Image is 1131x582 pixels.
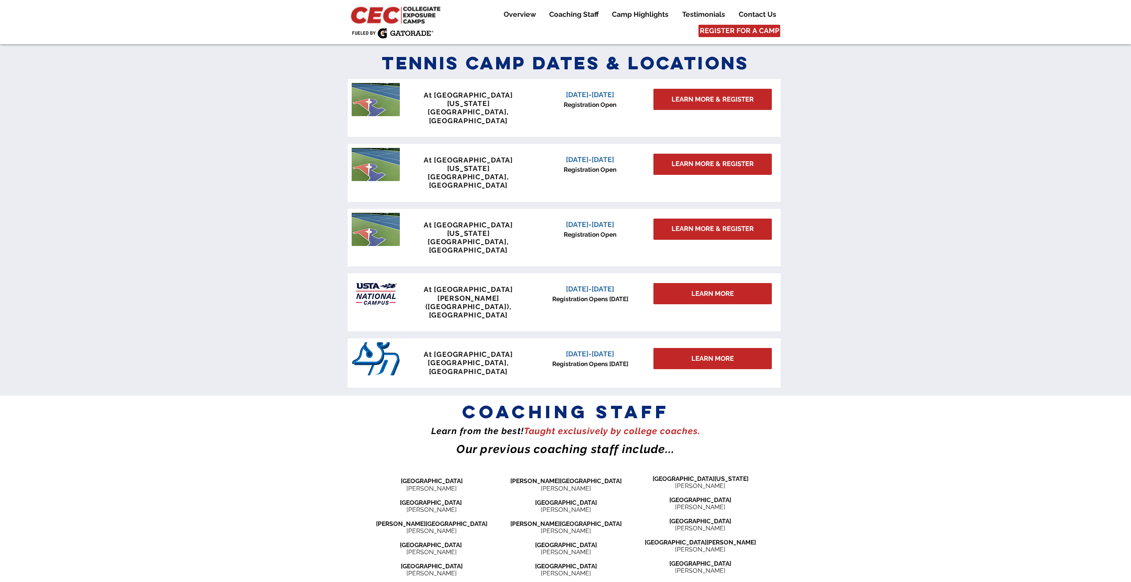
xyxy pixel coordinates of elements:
[675,546,725,553] span: [PERSON_NAME]
[401,477,463,484] span: [GEOGRAPHIC_DATA]
[653,348,772,369] div: LEARN MORE
[456,442,675,456] span: Our previous coaching staff include...
[732,9,782,20] a: Contact Us
[535,499,597,506] span: [GEOGRAPHIC_DATA]
[675,525,725,532] span: [PERSON_NAME]
[672,224,754,234] span: LEARN MORE & REGISTER
[541,548,591,556] span: [PERSON_NAME]
[566,220,614,229] span: [DATE]-[DATE]
[566,285,614,293] span: [DATE]-[DATE]
[545,9,603,20] p: Coaching Staff
[566,155,614,164] span: [DATE]-[DATE]
[564,101,616,108] span: Registration Open
[499,9,540,20] p: Overview
[543,9,605,20] a: Coaching Staff
[678,9,729,20] p: Testimonials
[552,360,628,367] span: Registration Opens [DATE]
[669,518,731,525] span: [GEOGRAPHIC_DATA]
[698,25,780,37] a: REGISTER FOR A CAMP
[653,154,772,175] a: LEARN MORE & REGISTER
[424,91,513,108] span: At [GEOGRAPHIC_DATA][US_STATE]
[653,283,772,304] div: LEARN MORE
[424,221,513,238] span: At [GEOGRAPHIC_DATA][US_STATE]
[734,9,781,20] p: Contact Us
[406,527,457,534] span: [PERSON_NAME]
[566,91,614,99] span: [DATE]-[DATE]
[428,359,509,375] span: [GEOGRAPHIC_DATA], [GEOGRAPHIC_DATA]
[535,563,597,570] span: [GEOGRAPHIC_DATA]
[510,477,622,484] span: [PERSON_NAME][GEOGRAPHIC_DATA]
[428,108,509,125] span: [GEOGRAPHIC_DATA], [GEOGRAPHIC_DATA]
[401,563,463,570] span: [GEOGRAPHIC_DATA]
[675,482,725,489] span: [PERSON_NAME]
[510,520,622,527] span: [PERSON_NAME][GEOGRAPHIC_DATA]
[349,4,444,25] img: CEC Logo Primary_edited.jpg
[497,9,542,20] a: Overview
[425,294,512,319] span: [PERSON_NAME] ([GEOGRAPHIC_DATA]), [GEOGRAPHIC_DATA]
[669,560,731,567] span: [GEOGRAPHIC_DATA]
[564,166,616,173] span: Registration Open
[552,295,628,302] span: Registration Opens [DATE]
[653,219,772,240] a: LEARN MORE & REGISTER
[462,401,669,423] span: coaching staff
[653,475,748,482] span: [GEOGRAPHIC_DATA][US_STATE]
[490,9,782,20] nav: Site
[524,426,700,436] span: Taught exclusively by college coaches​.
[352,83,400,116] img: penn tennis courts with logo.jpeg
[700,26,779,36] span: REGISTER FOR A CAMP
[352,277,400,310] img: USTA Campus image_edited.jpg
[645,539,756,546] span: [GEOGRAPHIC_DATA][PERSON_NAME]
[535,541,597,548] span: [GEOGRAPHIC_DATA]
[406,506,457,513] span: [PERSON_NAME]
[672,159,754,169] span: LEARN MORE & REGISTER
[376,520,487,527] span: [PERSON_NAME][GEOGRAPHIC_DATA]
[424,285,513,294] span: At [GEOGRAPHIC_DATA]
[564,231,616,238] span: Registration Open
[541,506,591,513] span: [PERSON_NAME]
[541,527,591,534] span: [PERSON_NAME]
[566,350,614,358] span: [DATE]-[DATE]
[541,570,591,577] span: [PERSON_NAME]
[605,9,675,20] a: Camp Highlights
[352,148,400,181] img: penn tennis courts with logo.jpeg
[428,173,509,189] span: [GEOGRAPHIC_DATA], [GEOGRAPHIC_DATA]
[400,499,462,506] span: [GEOGRAPHIC_DATA]
[406,548,457,556] span: [PERSON_NAME]
[400,541,462,548] span: [GEOGRAPHIC_DATA]
[352,342,400,375] img: San_Diego_Toreros_logo.png
[431,426,524,436] span: Learn from the best!
[672,95,754,104] span: LEARN MORE & REGISTER
[669,496,731,503] span: [GEOGRAPHIC_DATA]
[424,350,513,359] span: At [GEOGRAPHIC_DATA]
[675,567,725,574] span: [PERSON_NAME]
[406,485,457,492] span: [PERSON_NAME]
[352,28,433,38] img: Fueled by Gatorade.png
[653,89,772,110] a: LEARN MORE & REGISTER
[691,289,734,299] span: LEARN MORE
[424,156,513,173] span: At [GEOGRAPHIC_DATA][US_STATE]
[382,52,749,74] span: Tennis Camp Dates & Locations
[607,9,673,20] p: Camp Highlights
[352,213,400,246] img: penn tennis courts with logo.jpeg
[541,485,591,492] span: [PERSON_NAME]
[406,570,457,577] span: [PERSON_NAME]
[691,354,734,363] span: LEARN MORE
[428,238,509,254] span: [GEOGRAPHIC_DATA], [GEOGRAPHIC_DATA]
[676,9,732,20] a: Testimonials
[675,503,725,510] span: [PERSON_NAME]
